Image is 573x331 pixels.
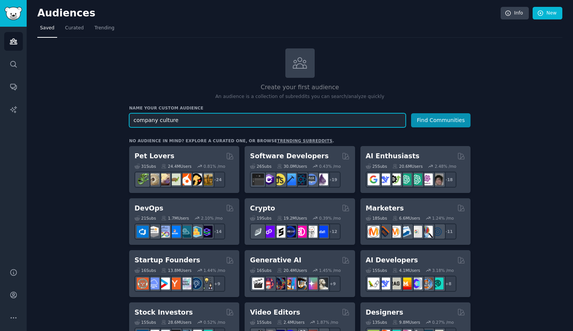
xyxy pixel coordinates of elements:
img: iOSProgramming [284,174,296,185]
img: aivideo [252,278,264,289]
a: Curated [62,22,86,38]
a: trending subreddits [277,138,332,143]
img: AIDevelopersSociety [432,278,443,289]
img: dalle2 [263,278,275,289]
h2: Create your first audience [129,83,471,92]
img: starryai [306,278,317,289]
img: csharp [263,174,275,185]
img: MarketingResearch [421,226,433,238]
img: aws_cdk [190,226,202,238]
div: 13.8M Users [161,268,191,273]
img: AItoolsCatalog [389,174,401,185]
img: AskComputerScience [306,174,317,185]
img: EntrepreneurRideAlong [137,278,149,289]
div: 0.27 % /mo [432,320,454,325]
div: + 14 [209,223,225,239]
input: Pick a short name, like "Digital Marketers" or "Movie-Goers" [129,113,406,127]
div: + 24 [209,172,225,188]
img: dogbreed [201,174,213,185]
button: Find Communities [411,113,471,127]
img: web3 [284,226,296,238]
img: learnjavascript [274,174,285,185]
img: bigseo [378,226,390,238]
div: 2.48 % /mo [435,164,456,169]
div: + 9 [209,276,225,292]
a: Saved [37,22,57,38]
img: ballpython [147,174,159,185]
div: 15 Sub s [250,320,271,325]
img: deepdream [274,278,285,289]
div: 21 Sub s [134,215,156,221]
img: ycombinator [169,278,181,289]
img: ArtificalIntelligence [432,174,443,185]
img: AskMarketing [389,226,401,238]
div: 1.7M Users [161,215,189,221]
img: growmybusiness [201,278,213,289]
img: sdforall [284,278,296,289]
img: Entrepreneurship [190,278,202,289]
img: chatgpt_promptDesign [400,174,411,185]
img: googleads [410,226,422,238]
img: ethfinance [252,226,264,238]
img: content_marketing [368,226,379,238]
img: elixir [316,174,328,185]
div: + 12 [325,223,341,239]
div: 28.6M Users [161,320,191,325]
img: turtle [169,174,181,185]
span: Trending [94,25,114,32]
div: 9.8M Users [392,320,420,325]
img: leopardgeckos [158,174,170,185]
a: Info [501,7,529,20]
div: 16 Sub s [250,268,271,273]
div: 0.43 % /mo [319,164,341,169]
img: 0xPolygon [263,226,275,238]
div: 15 Sub s [134,320,156,325]
div: 24.4M Users [161,164,191,169]
div: 3.18 % /mo [432,268,454,273]
img: azuredevops [137,226,149,238]
img: Docker_DevOps [158,226,170,238]
img: Rag [389,278,401,289]
img: OpenSourceAI [410,278,422,289]
img: AWS_Certified_Experts [147,226,159,238]
h3: Name your custom audience [129,105,471,111]
h2: Stock Investors [134,308,193,317]
div: No audience in mind? Explore a curated one, or browse . [129,138,334,143]
img: DevOpsLinks [169,226,181,238]
div: 31 Sub s [134,164,156,169]
a: Trending [92,22,117,38]
img: herpetology [137,174,149,185]
img: FluxAI [295,278,307,289]
div: + 18 [440,172,456,188]
img: DeepSeek [378,174,390,185]
div: 0.39 % /mo [319,215,341,221]
div: 30.0M Users [277,164,307,169]
div: 1.24 % /mo [432,215,454,221]
img: CryptoNews [306,226,317,238]
h2: DevOps [134,204,163,213]
img: defiblockchain [295,226,307,238]
div: 6.6M Users [392,215,420,221]
div: 16 Sub s [134,268,156,273]
img: indiehackers [179,278,191,289]
h2: AI Developers [366,255,418,265]
h2: Startup Founders [134,255,200,265]
h2: Designers [366,308,403,317]
img: reactnative [295,174,307,185]
div: 2.10 % /mo [201,215,223,221]
div: 18 Sub s [366,215,387,221]
div: 1.45 % /mo [319,268,341,273]
div: 25 Sub s [366,164,387,169]
div: 1.44 % /mo [203,268,225,273]
a: New [533,7,562,20]
div: 19.2M Users [277,215,307,221]
div: + 9 [325,276,341,292]
img: PetAdvice [190,174,202,185]
div: 13 Sub s [366,320,387,325]
h2: Generative AI [250,255,301,265]
img: DreamBooth [316,278,328,289]
div: 15 Sub s [366,268,387,273]
div: + 19 [325,172,341,188]
img: GoogleGeminiAI [368,174,379,185]
div: 2.4M Users [277,320,305,325]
